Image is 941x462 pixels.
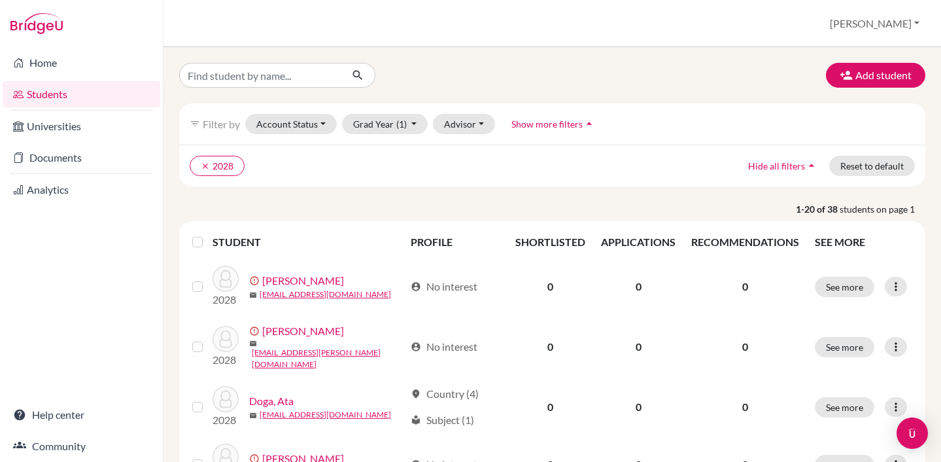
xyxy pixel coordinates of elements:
[3,81,160,107] a: Students
[213,352,239,368] p: 2028
[593,226,683,258] th: APPLICATIONS
[593,258,683,315] td: 0
[403,226,507,258] th: PROFILE
[262,323,344,339] a: [PERSON_NAME]
[3,177,160,203] a: Analytics
[796,202,840,216] strong: 1-20 of 38
[213,266,239,292] img: Amiri, Nika
[245,114,337,134] button: Account Status
[260,409,391,421] a: [EMAIL_ADDRESS][DOMAIN_NAME]
[249,340,257,347] span: mail
[815,277,874,297] button: See more
[507,258,593,315] td: 0
[3,145,160,171] a: Documents
[829,156,915,176] button: Reset to default
[213,386,239,412] img: Doga, Ata
[249,291,257,299] span: mail
[840,202,925,216] span: students on page 1
[411,389,421,399] span: location_on
[249,275,262,286] span: error_outline
[593,315,683,378] td: 0
[805,159,818,172] i: arrow_drop_up
[507,226,593,258] th: SHORTLISTED
[815,397,874,418] button: See more
[213,326,239,352] img: Biermann, Nami
[201,162,210,171] i: clear
[507,378,593,436] td: 0
[213,226,403,258] th: STUDENT
[815,337,874,357] button: See more
[826,63,925,88] button: Add student
[179,63,341,88] input: Find student by name...
[203,118,240,130] span: Filter by
[249,326,262,336] span: error_outline
[411,279,477,294] div: No interest
[396,118,407,130] span: (1)
[897,418,928,449] div: Open Intercom Messenger
[737,156,829,176] button: Hide all filtersarrow_drop_up
[691,399,799,415] p: 0
[583,117,596,130] i: arrow_drop_up
[691,339,799,355] p: 0
[824,11,925,36] button: [PERSON_NAME]
[683,226,807,258] th: RECOMMENDATIONS
[190,118,200,129] i: filter_list
[500,114,607,134] button: Show more filtersarrow_drop_up
[807,226,920,258] th: SEE MORE
[411,342,421,352] span: account_circle
[213,292,239,308] p: 2028
[10,13,63,34] img: Bridge-U
[411,415,421,425] span: local_library
[411,281,421,292] span: account_circle
[262,273,344,289] a: [PERSON_NAME]
[3,50,160,76] a: Home
[411,386,479,402] div: Country (4)
[507,315,593,378] td: 0
[3,433,160,459] a: Community
[252,347,405,370] a: [EMAIL_ADDRESS][PERSON_NAME][DOMAIN_NAME]
[190,156,245,176] button: clear2028
[511,118,583,130] span: Show more filters
[691,279,799,294] p: 0
[213,412,239,428] p: 2028
[433,114,495,134] button: Advisor
[411,412,474,428] div: Subject (1)
[249,393,294,409] a: Doga, Ata
[260,289,391,300] a: [EMAIL_ADDRESS][DOMAIN_NAME]
[3,402,160,428] a: Help center
[3,113,160,139] a: Universities
[411,339,477,355] div: No interest
[593,378,683,436] td: 0
[249,412,257,419] span: mail
[342,114,428,134] button: Grad Year(1)
[748,160,805,171] span: Hide all filters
